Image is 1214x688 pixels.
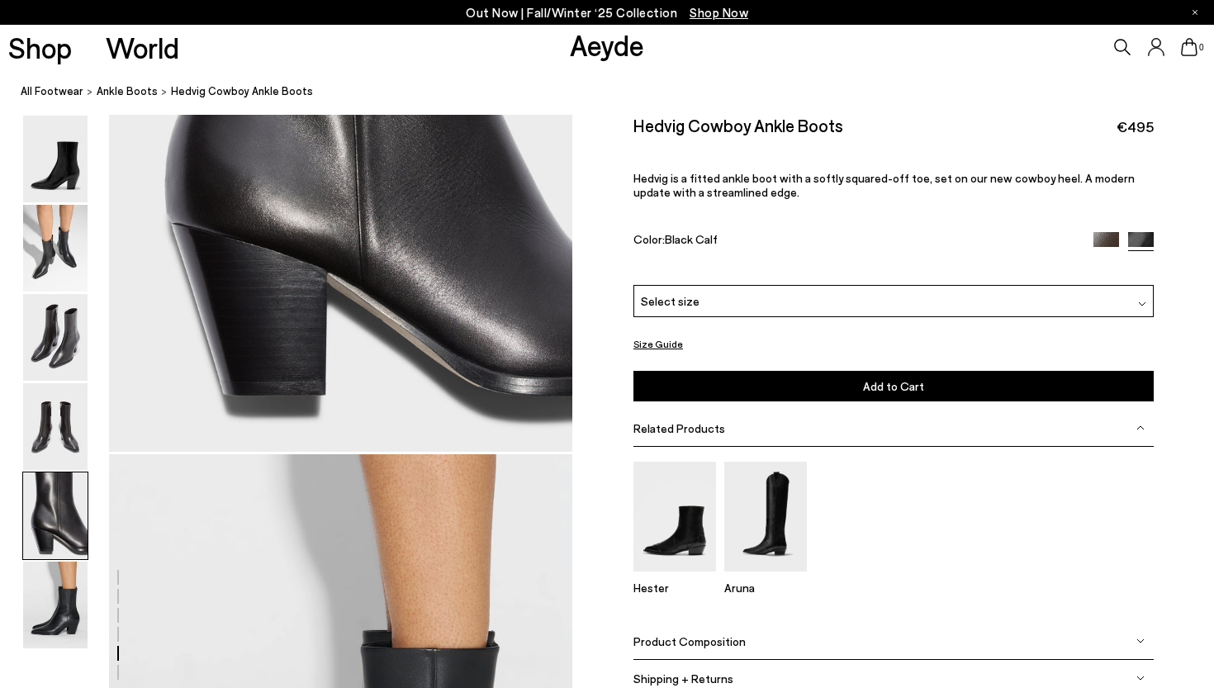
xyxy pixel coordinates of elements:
[570,27,644,62] a: Aeyde
[633,232,1077,251] div: Color:
[633,581,716,595] p: Hester
[21,69,1214,115] nav: breadcrumb
[633,371,1154,401] button: Add to Cart
[23,383,88,470] img: Hedvig Cowboy Ankle Boots - Image 4
[633,115,843,135] h2: Hedvig Cowboy Ankle Boots
[633,634,746,648] span: Product Composition
[690,5,748,20] span: Navigate to /collections/new-in
[1136,637,1145,645] img: svg%3E
[633,334,683,354] button: Size Guide
[97,83,158,100] a: ankle boots
[665,232,718,246] span: Black Calf
[23,205,88,292] img: Hedvig Cowboy Ankle Boots - Image 2
[724,462,807,572] img: Aruna Leather Knee-High Cowboy Boots
[23,472,88,559] img: Hedvig Cowboy Ankle Boots - Image 5
[724,560,807,595] a: Aruna Leather Knee-High Cowboy Boots Aruna
[8,33,72,62] a: Shop
[1138,300,1146,308] img: svg%3E
[1117,116,1154,137] span: €495
[97,84,158,97] span: ankle boots
[21,83,83,100] a: All Footwear
[466,2,748,23] p: Out Now | Fall/Winter ‘25 Collection
[171,83,313,100] span: Hedvig Cowboy Ankle Boots
[106,33,179,62] a: World
[633,462,716,572] img: Hester Ankle Boots
[724,581,807,595] p: Aruna
[1136,674,1145,682] img: svg%3E
[863,379,924,393] span: Add to Cart
[1136,424,1145,432] img: svg%3E
[633,171,1154,199] p: Hedvig is a fitted ankle boot with a softly squared-off toe, set on our new cowboy heel. A modern...
[1197,43,1206,52] span: 0
[23,294,88,381] img: Hedvig Cowboy Ankle Boots - Image 3
[23,562,88,648] img: Hedvig Cowboy Ankle Boots - Image 6
[641,292,699,310] span: Select size
[633,421,725,435] span: Related Products
[1181,38,1197,56] a: 0
[633,671,733,686] span: Shipping + Returns
[23,116,88,202] img: Hedvig Cowboy Ankle Boots - Image 1
[633,560,716,595] a: Hester Ankle Boots Hester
